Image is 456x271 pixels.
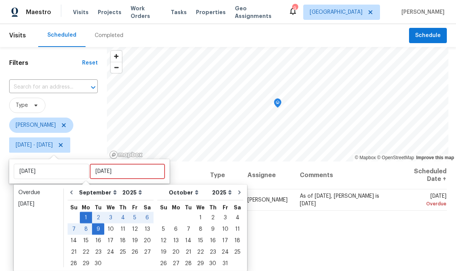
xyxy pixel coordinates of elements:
span: Visits [73,8,89,16]
ul: Date picker shortcuts [16,187,61,269]
div: Sun Sep 28 2025 [68,258,80,269]
select: Year [210,187,234,198]
div: 11 [117,224,129,234]
div: 14 [182,235,194,246]
div: Tue Sep 30 2025 [92,258,104,269]
abbr: Saturday [234,205,241,210]
abbr: Monday [82,205,90,210]
div: Map marker [274,98,281,110]
div: Wed Oct 15 2025 [194,235,207,246]
input: Wed, Sep 09 [90,164,165,179]
div: 18 [117,235,129,246]
div: 4 [117,212,129,223]
div: Mon Sep 22 2025 [80,246,92,258]
div: 20 [141,235,154,246]
div: Mon Oct 27 2025 [170,258,182,269]
div: 23 [207,247,219,257]
div: Sat Oct 11 2025 [231,223,243,235]
h1: Filters [9,59,82,67]
div: Wed Oct 29 2025 [194,258,207,269]
span: Work Orders [131,5,162,20]
div: Thu Sep 25 2025 [117,246,129,258]
div: 25 [231,247,243,257]
th: Scheduled Date ↑ [393,161,447,189]
button: Go to next month [234,185,245,200]
div: 22 [194,247,207,257]
span: Projects [98,8,121,16]
div: 29 [80,258,92,269]
select: Month [77,187,120,198]
div: Sat Oct 18 2025 [231,235,243,246]
div: Mon Sep 15 2025 [80,235,92,246]
span: Schedule [415,31,441,40]
div: 31 [219,258,231,269]
div: Completed [95,32,123,39]
div: 17 [219,235,231,246]
div: Tue Oct 28 2025 [182,258,194,269]
span: Visits [9,27,26,44]
div: Thu Oct 30 2025 [207,258,219,269]
div: 19 [129,235,141,246]
span: [PERSON_NAME] [16,121,56,129]
div: Sat Oct 04 2025 [231,212,243,223]
div: Sun Sep 21 2025 [68,246,80,258]
div: 16 [92,235,104,246]
div: Fri Oct 31 2025 [219,258,231,269]
th: Type [204,161,241,189]
div: 10 [219,224,231,234]
canvas: Map [107,47,448,161]
div: 9 [292,5,298,12]
div: Tue Oct 07 2025 [182,223,194,235]
div: 1 [80,212,92,223]
div: 12 [129,224,141,234]
div: 11 [231,224,243,234]
div: 24 [104,247,117,257]
a: Mapbox [355,155,376,160]
div: Thu Oct 09 2025 [207,223,219,235]
a: Improve this map [416,155,454,160]
div: 13 [170,235,182,246]
span: [PERSON_NAME] [247,197,288,203]
div: 6 [141,212,154,223]
abbr: Wednesday [196,205,205,210]
div: Thu Oct 02 2025 [207,212,219,223]
div: Sun Oct 19 2025 [157,246,170,258]
div: 26 [157,258,170,269]
div: 28 [68,258,80,269]
div: Wed Sep 03 2025 [104,212,117,223]
div: 8 [80,224,92,234]
div: 6 [170,224,182,234]
button: Open [88,82,99,93]
div: Sun Oct 26 2025 [157,258,170,269]
div: Sat Sep 20 2025 [141,235,154,246]
div: Tue Oct 21 2025 [182,246,194,258]
div: Thu Oct 23 2025 [207,246,219,258]
div: 2 [207,212,219,223]
abbr: Friday [223,205,228,210]
div: 27 [170,258,182,269]
div: 30 [207,258,219,269]
abbr: Tuesday [185,205,192,210]
abbr: Sunday [70,205,78,210]
div: Overdue [18,189,59,196]
div: Fri Oct 03 2025 [219,212,231,223]
div: Tue Oct 14 2025 [182,235,194,246]
div: Mon Oct 20 2025 [170,246,182,258]
div: Mon Sep 29 2025 [80,258,92,269]
button: Zoom in [111,51,122,62]
div: Fri Sep 12 2025 [129,223,141,235]
div: Sat Oct 25 2025 [231,246,243,258]
select: Month [167,187,210,198]
button: Go to previous month [66,185,77,200]
div: 18 [231,235,243,246]
abbr: Saturday [144,205,151,210]
span: Zoom out [111,62,122,73]
div: 3 [104,212,117,223]
div: Thu Sep 04 2025 [117,212,129,223]
div: [DATE] [18,200,59,208]
div: Overdue [399,200,446,208]
abbr: Monday [172,205,180,210]
div: 5 [129,212,141,223]
div: 15 [194,235,207,246]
